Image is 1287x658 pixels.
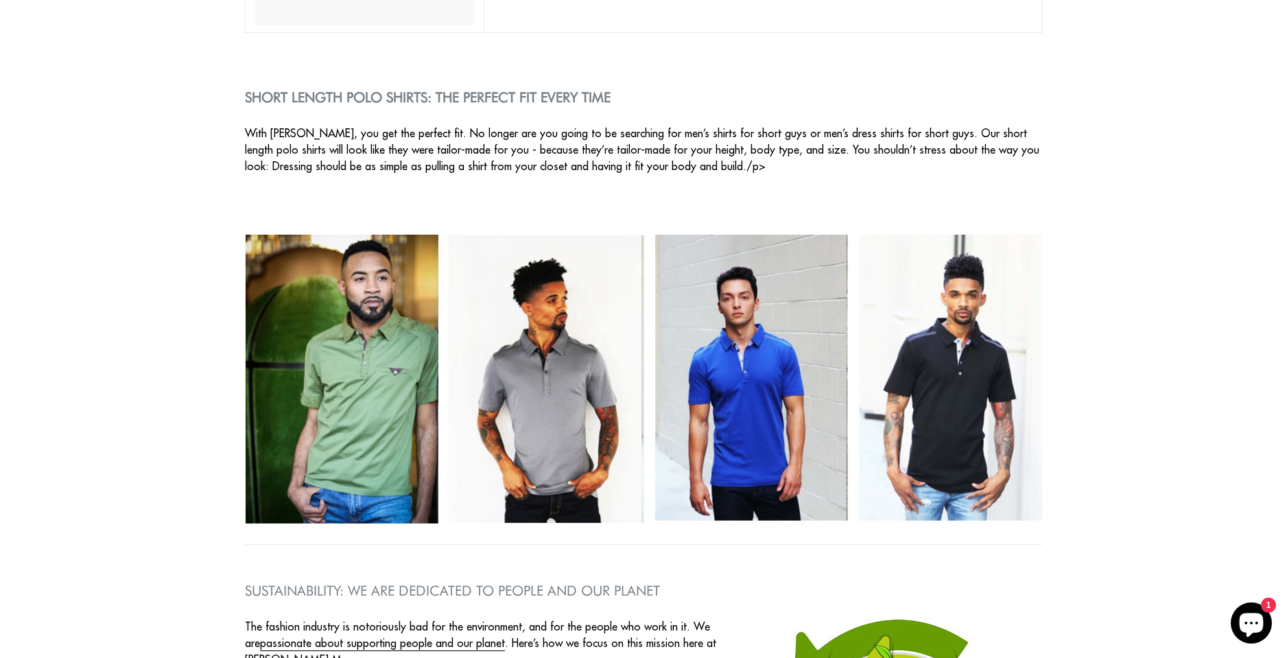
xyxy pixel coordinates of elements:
p: With [PERSON_NAME], you get the perfect fit. No longer are you going to be searching for men’s sh... [245,125,1042,174]
a: passionate about supporting people and our planet [260,636,505,651]
span: Sustainability: We are Dedicated to People and Our Planet [245,583,660,599]
img: Short length polo shirts for men [245,235,1042,524]
h2: Short Length Polo Shirts: The Perfect Fit Every Time [245,89,1042,106]
inbox-online-store-chat: Shopify online store chat [1227,602,1276,647]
